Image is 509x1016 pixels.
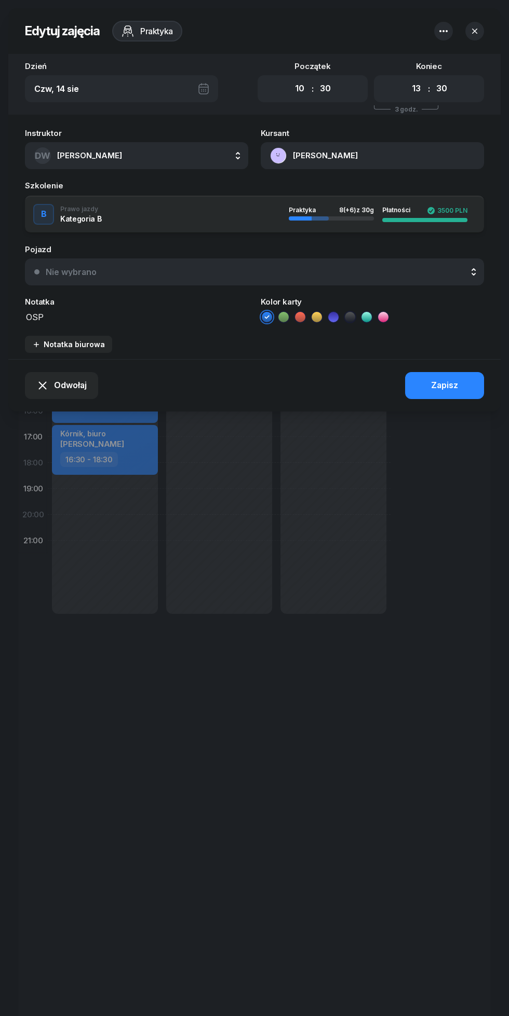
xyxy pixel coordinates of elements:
[428,83,430,95] div: :
[46,268,97,276] div: Nie wybrano
[25,372,98,399] button: Odwołaj
[261,142,484,169] button: [PERSON_NAME]
[35,152,50,160] span: DW
[405,372,484,399] button: Zapisz
[431,379,458,392] div: Zapisz
[25,23,100,39] h2: Edytuj zajęcia
[25,336,112,353] button: Notatka biurowa
[312,83,314,95] div: :
[54,379,87,392] span: Odwołaj
[57,150,122,160] span: [PERSON_NAME]
[32,340,105,349] div: Notatka biurowa
[25,142,248,169] button: DW[PERSON_NAME]
[25,258,484,285] button: Nie wybrano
